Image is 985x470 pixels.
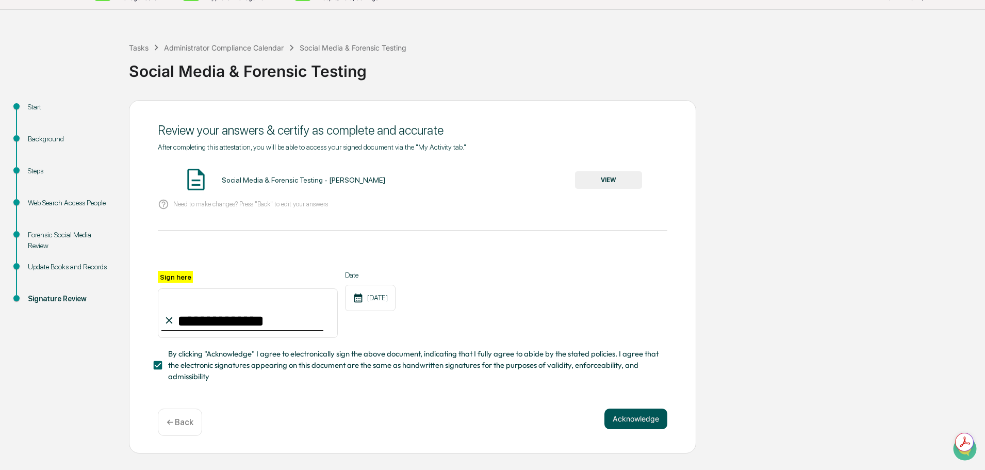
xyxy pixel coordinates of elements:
[28,294,112,304] div: Signature Review
[28,102,112,112] div: Start
[21,130,67,140] span: Preclearance
[575,171,642,189] button: VIEW
[6,126,71,144] a: 🖐️Preclearance
[604,409,667,429] button: Acknowledge
[167,417,193,427] p: ← Back
[164,43,284,52] div: Administrator Compliance Calendar
[103,175,125,183] span: Pylon
[10,79,29,98] img: 1746055101610-c473b297-6a78-478c-a979-82029cc54cd1
[75,131,83,139] div: 🗄️
[10,151,19,159] div: 🔎
[35,89,130,98] div: We're available if you need us!
[10,22,188,38] p: How can we help?
[952,436,980,464] iframe: Open customer support
[28,230,112,251] div: Forensic Social Media Review
[173,200,328,208] p: Need to make changes? Press "Back" to edit your answers
[158,123,667,138] div: Review your answers & certify as complete and accurate
[21,150,65,160] span: Data Lookup
[300,43,406,52] div: Social Media & Forensic Testing
[73,174,125,183] a: Powered byPylon
[129,43,149,52] div: Tasks
[175,82,188,94] button: Start new chat
[6,145,69,164] a: 🔎Data Lookup
[71,126,132,144] a: 🗄️Attestations
[158,143,466,151] span: After completing this attestation, you will be able to access your signed document via the "My Ac...
[35,79,169,89] div: Start new chat
[10,131,19,139] div: 🖐️
[345,271,396,279] label: Date
[28,166,112,176] div: Steps
[85,130,128,140] span: Attestations
[168,348,659,383] span: By clicking "Acknowledge" I agree to electronically sign the above document, indicating that I fu...
[28,134,112,144] div: Background
[183,167,209,192] img: Document Icon
[28,198,112,208] div: Web Search Access People
[158,271,193,283] label: Sign here
[345,285,396,311] div: [DATE]
[129,54,980,80] div: Social Media & Forensic Testing
[28,262,112,272] div: Update Books and Records
[222,176,385,184] div: Social Media & Forensic Testing - [PERSON_NAME]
